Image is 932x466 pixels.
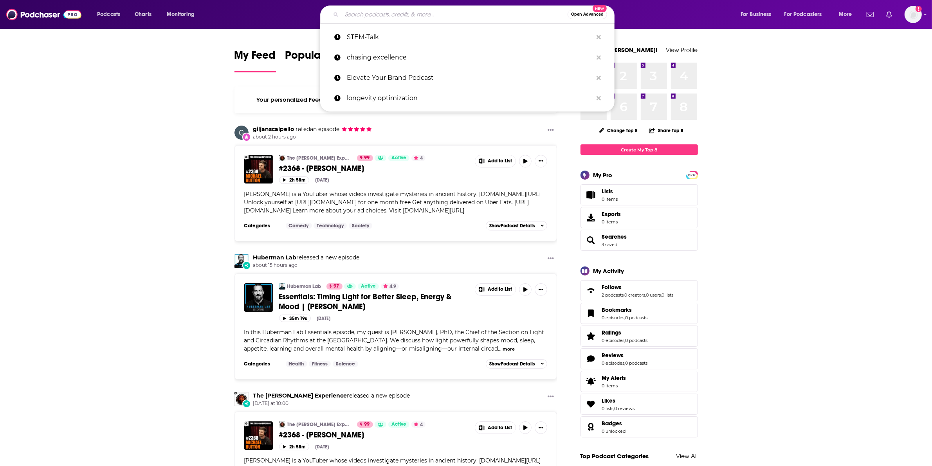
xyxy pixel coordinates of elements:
span: [PERSON_NAME] is a YouTuber whose videos investigate mysteries in ancient history. [DOMAIN_NAME][... [244,191,541,214]
a: Follows [583,285,599,296]
span: Lists [583,189,599,200]
span: Follows [580,280,698,301]
a: My Feed [234,49,276,72]
button: open menu [735,8,781,21]
span: Logged in as nicole.koremenos [905,6,922,23]
img: giljanscalpello [234,126,249,140]
button: 4 [411,421,425,428]
a: Searches [602,233,627,240]
a: Likes [602,397,635,404]
span: Active [391,421,406,428]
span: Bookmarks [580,303,698,324]
button: 4 [411,155,425,161]
span: Exports [602,211,621,218]
span: Active [361,282,376,290]
a: Popular Feed [285,49,352,72]
span: My Alerts [583,376,599,387]
a: 0 unlocked [602,428,626,434]
h3: released a new episode [253,392,410,399]
a: 3 saved [602,242,618,247]
button: Share Top 8 [649,123,684,138]
button: ShowPodcast Details [486,221,548,230]
span: Searches [580,230,698,251]
input: Search podcasts, credits, & more... [342,8,568,21]
a: Exports [580,207,698,228]
a: 0 lists [662,292,674,298]
span: More [839,9,852,20]
a: Badges [602,420,626,427]
div: [DATE] [315,177,329,183]
img: Essentials: Timing Light for Better Sleep, Energy & Mood | Dr. Samer Hattar [244,283,273,312]
span: For Podcasters [784,9,822,20]
span: Add to List [488,425,512,431]
span: , [625,360,626,366]
img: #2368 - Michael Button [244,155,273,184]
img: User Profile [905,6,922,23]
span: giljanscalpello's Rating: 5 out of 5 [341,126,372,132]
span: New [593,5,607,12]
a: #2368 - [PERSON_NAME] [279,164,469,173]
button: open menu [92,8,130,21]
a: View All [676,452,698,460]
span: , [625,315,626,320]
a: 0 episodes [602,338,625,343]
button: open menu [161,8,205,21]
span: ... [498,345,502,352]
span: Active [391,154,406,162]
a: 0 lists [602,406,614,411]
span: #2368 - [PERSON_NAME] [279,164,364,173]
button: Show More Button [544,392,557,402]
span: Ratings [602,329,622,336]
div: My Activity [593,267,624,275]
span: , [645,292,646,298]
a: The [PERSON_NAME] Experience [287,421,352,428]
a: Show notifications dropdown [883,8,895,21]
a: Create My Top 8 [580,144,698,155]
span: Badges [580,416,698,437]
button: more [503,346,515,353]
a: Huberman Lab [253,254,297,261]
div: [DATE] [317,316,331,321]
span: 99 [364,421,370,428]
button: Open AdvancedNew [568,10,607,19]
a: Active [388,421,409,428]
a: Follows [602,284,674,291]
p: chasing excellence [347,47,593,68]
span: My Alerts [602,374,626,381]
span: 0 items [602,219,621,225]
a: Lists [580,184,698,205]
span: , [614,406,615,411]
a: #2368 - [PERSON_NAME] [279,430,469,440]
span: Show Podcast Details [489,361,535,367]
span: rated [296,126,310,133]
button: Show More Button [535,155,547,167]
a: 0 reviews [615,406,635,411]
a: Active [358,283,379,290]
span: Add to List [488,286,512,292]
svg: Add a profile image [916,6,922,12]
a: giljanscalpello [253,126,294,133]
h3: Categories [244,223,279,229]
img: The Joe Rogan Experience [234,392,249,406]
span: Add to List [488,158,512,164]
h3: Categories [244,361,279,367]
a: chasing excellence [320,47,615,68]
a: My Alerts [580,371,698,392]
a: 0 podcasts [626,338,648,343]
a: 0 creators [625,292,645,298]
span: Charts [135,9,151,20]
span: about 2 hours ago [253,134,372,140]
a: 97 [326,283,343,290]
button: Show profile menu [905,6,922,23]
span: Lists [602,188,613,195]
a: The Joe Rogan Experience [279,421,285,428]
span: #2368 - [PERSON_NAME] [279,430,364,440]
a: Fitness [309,361,331,367]
a: 0 episodes [602,315,625,320]
a: Huberman Lab [287,283,321,290]
a: Welcome [PERSON_NAME]! [580,46,658,54]
a: Ratings [602,329,648,336]
button: ShowPodcast Details [486,359,548,369]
